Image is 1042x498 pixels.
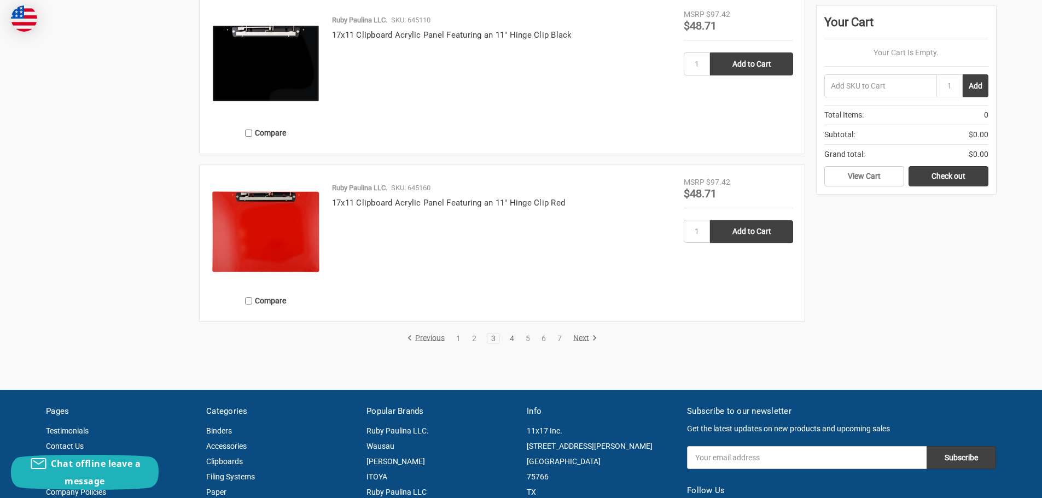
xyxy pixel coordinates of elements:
a: 17x11 Clipboard Acrylic Panel Featuring an 11" Hinge Clip Red [332,198,565,208]
a: Previous [407,333,449,343]
span: $0.00 [969,129,988,140]
a: Next [569,333,597,343]
p: Ruby Paulina LLC. [332,183,387,194]
a: 1 [452,335,464,342]
h5: Categories [206,405,355,418]
input: Your email address [687,446,927,469]
a: Accessories [206,442,247,450]
a: 2 [468,335,480,342]
a: 4 [506,335,518,342]
a: ITOYA [366,472,387,481]
button: Add [963,74,988,97]
a: [PERSON_NAME] [366,457,425,466]
div: Your Cart [824,13,988,39]
span: Grand total: [824,149,865,160]
p: Ruby Paulina LLC. [332,15,387,26]
span: $48.71 [684,187,717,200]
span: $97.42 [706,10,730,19]
h5: Follow Us [687,484,996,497]
h5: Popular Brands [366,405,515,418]
input: Add to Cart [710,220,793,243]
a: Ruby Paulina LLC [366,488,427,496]
a: View Cart [824,166,904,187]
div: MSRP [684,9,705,20]
p: SKU: 645160 [391,183,430,194]
a: Filing Systems [206,472,255,481]
span: Subtotal: [824,129,855,140]
span: $97.42 [706,178,730,186]
a: Testimonials [46,426,89,435]
img: 17x11 Clipboard Acrylic Panel Featuring an 11" Hinge Clip Red [211,177,321,286]
a: 7 [554,335,566,342]
a: 3 [487,335,499,342]
input: Compare [245,297,252,304]
a: Binders [206,426,232,435]
a: 5 [522,335,534,342]
label: Compare [211,292,321,310]
p: Your Cart Is Empty. [824,47,988,58]
a: 6 [538,335,550,342]
a: Wausau [366,442,394,450]
iframe: Google Customer Reviews [952,468,1042,498]
input: Compare [245,130,252,137]
div: MSRP [684,177,705,188]
button: Chat offline leave a message [11,455,159,490]
span: Total Items: [824,109,864,121]
p: SKU: 645110 [391,15,430,26]
a: Contact Us [46,442,84,450]
a: Clipboards [206,457,243,466]
a: Ruby Paulina LLC. [366,426,429,435]
span: 0 [984,109,988,121]
input: Add SKU to Cart [824,74,936,97]
h5: Pages [46,405,195,418]
a: 17x11 Clipboard Acrylic Panel Featuring an 11" Hinge Clip Black [332,30,572,40]
a: Paper [206,488,226,496]
h5: Subscribe to our newsletter [687,405,996,418]
span: $48.71 [684,19,717,32]
a: Company Policies [46,488,106,496]
img: duty and tax information for United States [11,5,37,32]
input: Add to Cart [710,52,793,75]
label: Compare [211,124,321,142]
p: Get the latest updates on new products and upcoming sales [687,423,996,435]
span: $0.00 [969,149,988,160]
input: Subscribe [927,446,996,469]
h5: Info [527,405,676,418]
span: Chat offline leave a message [51,458,141,487]
a: Check out [909,166,988,187]
img: 17x11 Clipboard Acrylic Panel Featuring an 11" Hinge Clip Black [211,9,321,118]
